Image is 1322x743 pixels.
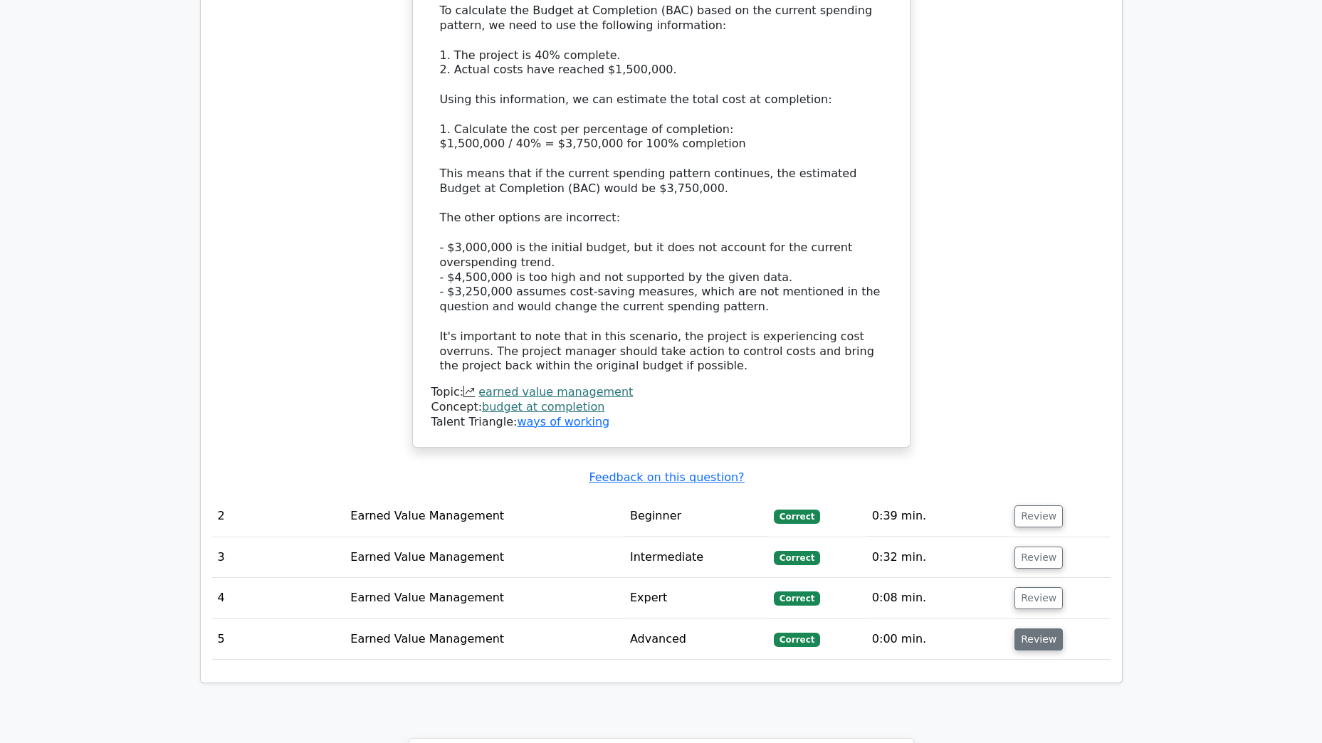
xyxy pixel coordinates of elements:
td: Earned Value Management [345,496,624,537]
td: Earned Value Management [345,578,624,618]
button: Review [1014,628,1063,650]
span: Correct [774,633,820,647]
td: 2 [212,496,345,537]
span: Correct [774,510,820,524]
div: Talent Triangle: [431,385,891,429]
button: Review [1014,505,1063,527]
a: budget at completion [482,400,604,413]
td: 3 [212,537,345,578]
span: Correct [774,591,820,606]
td: 0:39 min. [866,496,1009,537]
td: 5 [212,619,345,660]
button: Review [1014,587,1063,609]
button: Review [1014,547,1063,569]
td: 4 [212,578,345,618]
a: Feedback on this question? [589,470,744,484]
div: Topic: [431,385,891,400]
a: ways of working [517,415,609,428]
td: Earned Value Management [345,537,624,578]
td: Advanced [624,619,768,660]
td: Expert [624,578,768,618]
div: Concept: [431,400,891,415]
a: earned value management [478,385,633,399]
span: Correct [774,551,820,565]
td: 0:00 min. [866,619,1009,660]
td: 0:32 min. [866,537,1009,578]
td: Beginner [624,496,768,537]
td: Intermediate [624,537,768,578]
td: Earned Value Management [345,619,624,660]
td: 0:08 min. [866,578,1009,618]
